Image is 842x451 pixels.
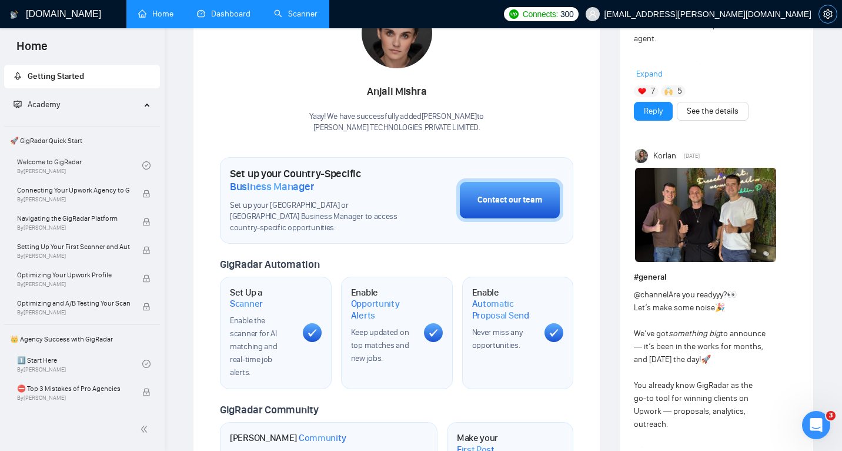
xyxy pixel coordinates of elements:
[24,164,212,184] p: How can we help?
[472,327,523,350] span: Never miss any opportunities.
[28,100,60,110] span: Academy
[653,150,676,163] span: Korlan
[17,269,130,281] span: Optimizing Your Upwork Profile
[634,271,799,284] h1: # general
[17,224,130,231] span: By [PERSON_NAME]
[10,5,18,24] img: logo
[52,227,161,236] span: Rate your conversation
[28,71,84,81] span: Getting Started
[24,226,48,250] img: Profile image for Iryna
[197,9,250,19] a: dashboardDashboard
[12,216,223,260] div: Profile image for IrynaRate your conversation[PERSON_NAME]•[DATE]
[17,241,130,253] span: Setting Up Your First Scanner and Auto-Bidder
[17,309,130,316] span: By [PERSON_NAME]
[715,303,725,313] span: 🎉
[819,9,837,19] span: setting
[651,85,655,97] span: 7
[14,100,60,110] span: Academy
[142,360,151,368] span: check-circle
[635,168,776,262] img: F09K6TKUH8F-1760013141754.jpg
[142,161,151,170] span: check-circle
[52,238,121,250] div: [PERSON_NAME]
[727,290,737,300] span: 👀
[148,19,172,42] img: Profile image for Oleksandr
[701,354,711,364] span: 🚀
[17,196,130,203] span: By [PERSON_NAME]
[171,19,194,42] img: Profile image for Iryna
[230,167,397,193] h1: Set up your Country-Specific
[309,111,484,134] div: Yaay! We have successfully added [PERSON_NAME] to
[230,180,314,193] span: Business Manager
[14,72,22,80] span: rocket
[17,253,130,260] span: By [PERSON_NAME]
[456,178,563,222] button: Contact our team
[677,102,749,121] button: See the details
[634,102,673,121] button: Reply
[687,105,739,118] a: See the details
[274,9,318,19] a: searchScanner
[24,22,42,41] img: logo
[818,5,837,24] button: setting
[17,281,130,288] span: By [PERSON_NAME]
[24,276,196,288] div: Send us a message
[186,372,205,380] span: Help
[142,218,151,226] span: lock
[230,287,293,310] h1: Set Up a
[24,288,196,301] div: We typically reply in under a minute
[351,298,415,321] span: Opportunity Alerts
[351,287,415,321] h1: Enable
[477,194,542,207] div: Contact our team
[230,432,346,444] h1: [PERSON_NAME]
[560,8,573,21] span: 300
[17,394,130,402] span: By [PERSON_NAME]
[523,8,558,21] span: Connects:
[4,65,160,88] li: Getting Started
[5,129,159,152] span: 🚀 GigRadar Quick Start
[589,10,597,18] span: user
[220,403,319,416] span: GigRadar Community
[230,298,263,310] span: Scanner
[12,266,223,311] div: Send us a messageWe typically reply in under a minute
[17,297,130,309] span: Optimizing and A/B Testing Your Scanner for Better Results
[123,238,156,250] div: • [DATE]
[78,343,156,390] button: Messages
[818,9,837,19] a: setting
[26,372,52,380] span: Home
[669,329,720,339] em: something big
[230,200,397,234] span: Set up your [GEOGRAPHIC_DATA] or [GEOGRAPHIC_DATA] Business Manager to access country-specific op...
[802,411,830,439] iframe: Intercom live chat
[826,411,836,420] span: 3
[142,190,151,198] span: lock
[509,9,519,19] img: upwork-logo.png
[24,208,211,221] div: Recent message
[17,184,130,196] span: Connecting Your Upwork Agency to GigRadar
[12,198,223,260] div: Recent messageProfile image for IrynaRate your conversation[PERSON_NAME]•[DATE]
[5,327,159,351] span: 👑 Agency Success with GigRadar
[684,151,700,161] span: [DATE]
[472,287,536,321] h1: Enable
[14,100,22,108] span: fund-projection-screen
[220,258,319,271] span: GigRadar Automation
[142,246,151,254] span: lock
[24,84,212,164] p: Hi [PERSON_NAME][EMAIL_ADDRESS][PERSON_NAME][DOMAIN_NAME] 👋
[17,351,142,377] a: 1️⃣ Start HereBy[PERSON_NAME]
[17,152,142,178] a: Welcome to GigRadarBy[PERSON_NAME]
[140,423,152,435] span: double-left
[636,69,663,79] span: Expand
[635,149,649,163] img: Korlan
[17,213,130,224] span: Navigating the GigRadar Platform
[142,303,151,311] span: lock
[634,290,669,300] span: @channel
[98,372,138,380] span: Messages
[17,383,130,394] span: ⛔ Top 3 Mistakes of Pro Agencies
[157,343,235,390] button: Help
[299,432,346,444] span: Community
[126,19,149,42] img: Profile image for Dima
[230,316,277,377] span: Enable the scanner for AI matching and real-time job alerts.
[17,322,218,346] button: Search for help
[309,122,484,134] p: [PERSON_NAME] TECHNOLOGIES PRIVATE LIMITED .
[351,327,409,363] span: Keep updated on top matches and new jobs.
[142,274,151,283] span: lock
[664,87,673,95] img: 🙌
[638,87,646,95] img: ❤️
